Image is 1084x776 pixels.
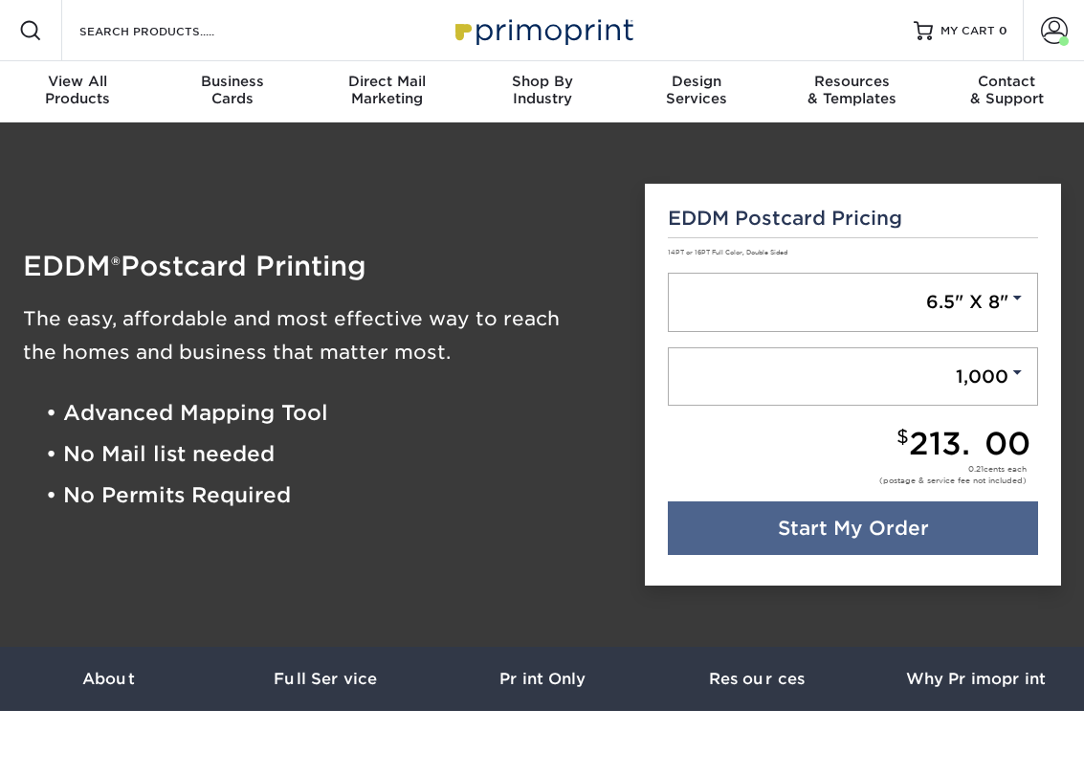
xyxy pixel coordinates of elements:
[310,73,465,107] div: Marketing
[465,73,620,90] span: Shop By
[651,647,868,711] a: Resources
[77,19,264,42] input: SEARCH PRODUCTS.....
[46,392,616,433] li: • Advanced Mapping Tool
[999,24,1007,37] span: 0
[929,61,1084,122] a: Contact& Support
[668,207,1038,230] h5: EDDM Postcard Pricing
[668,501,1038,555] a: Start My Order
[651,670,868,688] h3: Resources
[896,426,909,448] small: $
[619,73,774,107] div: Services
[774,73,929,107] div: & Templates
[310,61,465,122] a: Direct MailMarketing
[46,476,616,517] li: • No Permits Required
[774,61,929,122] a: Resources& Templates
[619,61,774,122] a: DesignServices
[310,73,465,90] span: Direct Mail
[940,23,995,39] span: MY CART
[929,73,1084,107] div: & Support
[465,61,620,122] a: Shop ByIndustry
[433,647,651,711] a: Print Only
[668,249,787,256] small: 14PT or 16PT Full Color, Double Sided
[619,73,774,90] span: Design
[909,425,1030,462] span: 213.00
[465,73,620,107] div: Industry
[155,73,310,90] span: Business
[23,253,616,279] h1: EDDM Postcard Printing
[668,347,1038,407] a: 1,000
[668,273,1038,332] a: 6.5" X 8"
[879,463,1027,486] div: cents each (postage & service fee not included)
[46,433,616,475] li: • No Mail list needed
[217,647,434,711] a: Full Service
[433,670,651,688] h3: Print Only
[23,302,616,369] h3: The easy, affordable and most effective way to reach the homes and business that matter most.
[867,647,1084,711] a: Why Primoprint
[155,73,310,107] div: Cards
[111,252,121,279] span: ®
[929,73,1084,90] span: Contact
[447,10,638,51] img: Primoprint
[774,73,929,90] span: Resources
[867,670,1084,688] h3: Why Primoprint
[155,61,310,122] a: BusinessCards
[968,464,984,474] span: 0.21
[217,670,434,688] h3: Full Service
